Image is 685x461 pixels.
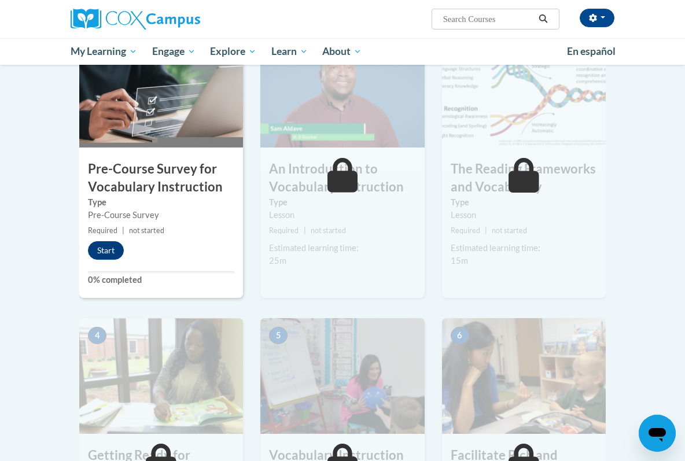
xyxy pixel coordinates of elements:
div: Main menu [62,38,623,65]
div: Pre-Course Survey [88,209,234,222]
span: Learn [271,45,308,58]
input: Search Courses [442,12,535,26]
div: Estimated learning time: [451,242,597,255]
label: Type [451,196,597,209]
button: Account Settings [580,9,614,27]
button: Start [88,241,124,260]
label: Type [88,196,234,209]
label: Type [269,196,415,209]
span: not started [311,226,346,235]
span: Explore [210,45,256,58]
h3: An Introduction to Vocabulary Instruction [260,160,424,196]
a: Cox Campus [71,9,240,29]
div: Estimated learning time: [269,242,415,255]
span: Required [88,226,117,235]
span: 4 [88,327,106,344]
span: | [122,226,124,235]
span: 6 [451,327,469,344]
iframe: Button to launch messaging window [639,415,676,452]
span: 5 [269,327,288,344]
h3: Pre-Course Survey for Vocabulary Instruction [79,160,243,196]
div: Lesson [269,209,415,222]
img: Course Image [442,32,606,147]
span: 25m [269,256,286,265]
img: Course Image [260,318,424,434]
a: Learn [264,38,315,65]
img: Course Image [79,318,243,434]
a: Engage [145,38,203,65]
a: About [315,38,370,65]
span: About [322,45,362,58]
span: En español [567,45,616,57]
span: | [485,226,487,235]
img: Course Image [79,32,243,147]
label: 0% completed [88,274,234,286]
img: Course Image [442,318,606,434]
a: En español [559,39,623,64]
span: | [304,226,306,235]
h3: The Reading Frameworks and Vocabulary [442,160,606,196]
img: Cox Campus [71,9,200,29]
button: Search [535,12,552,26]
span: 15m [451,256,468,265]
span: not started [129,226,164,235]
img: Course Image [260,32,424,147]
a: My Learning [63,38,145,65]
span: not started [492,226,527,235]
span: Engage [152,45,196,58]
a: Explore [202,38,264,65]
div: Lesson [451,209,597,222]
span: My Learning [71,45,137,58]
span: Required [451,226,480,235]
span: Required [269,226,299,235]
